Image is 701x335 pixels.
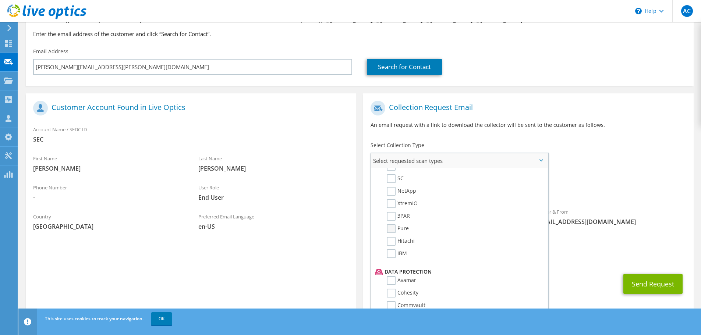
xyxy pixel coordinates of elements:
[33,135,348,143] span: SEC
[387,212,410,221] label: 3PAR
[387,276,416,285] label: Avamar
[26,209,191,234] div: Country
[536,218,686,226] span: [EMAIL_ADDRESS][DOMAIN_NAME]
[26,151,191,176] div: First Name
[387,289,418,297] label: Cohesity
[367,59,442,75] a: Search for Contact
[151,312,172,325] a: OK
[198,222,349,231] span: en-US
[33,30,686,38] h3: Enter the email address of the customer and click “Search for Contact”.
[373,267,544,276] li: Data Protection
[26,122,356,147] div: Account Name / SFDC ID
[387,237,415,246] label: Hitachi
[371,142,424,149] label: Select Collection Type
[371,153,548,168] span: Select requested scan types
[191,151,356,176] div: Last Name
[198,193,349,202] span: End User
[33,48,68,55] label: Email Address
[387,174,404,183] label: SC
[387,301,425,310] label: Commvault
[363,241,693,267] div: CC & Reply To
[623,274,683,294] button: Send Request
[635,8,642,14] svg: \n
[371,101,682,115] h1: Collection Request Email
[191,180,356,205] div: User Role
[198,164,349,172] span: [PERSON_NAME]
[33,101,345,115] h1: Customer Account Found in Live Optics
[191,209,356,234] div: Preferred Email Language
[363,171,693,200] div: Requested Collections
[33,222,184,231] span: [GEOGRAPHIC_DATA]
[387,224,409,233] label: Pure
[33,164,184,172] span: [PERSON_NAME]
[528,204,694,229] div: Sender & From
[26,180,191,205] div: Phone Number
[387,249,407,258] label: IBM
[387,187,416,196] label: NetApp
[371,121,686,129] p: An email request with a link to download the collector will be sent to the customer as follows.
[45,316,144,322] span: This site uses cookies to track your navigation.
[33,193,184,202] span: -
[387,199,418,208] label: XtremIO
[681,5,693,17] span: AC
[363,204,528,238] div: To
